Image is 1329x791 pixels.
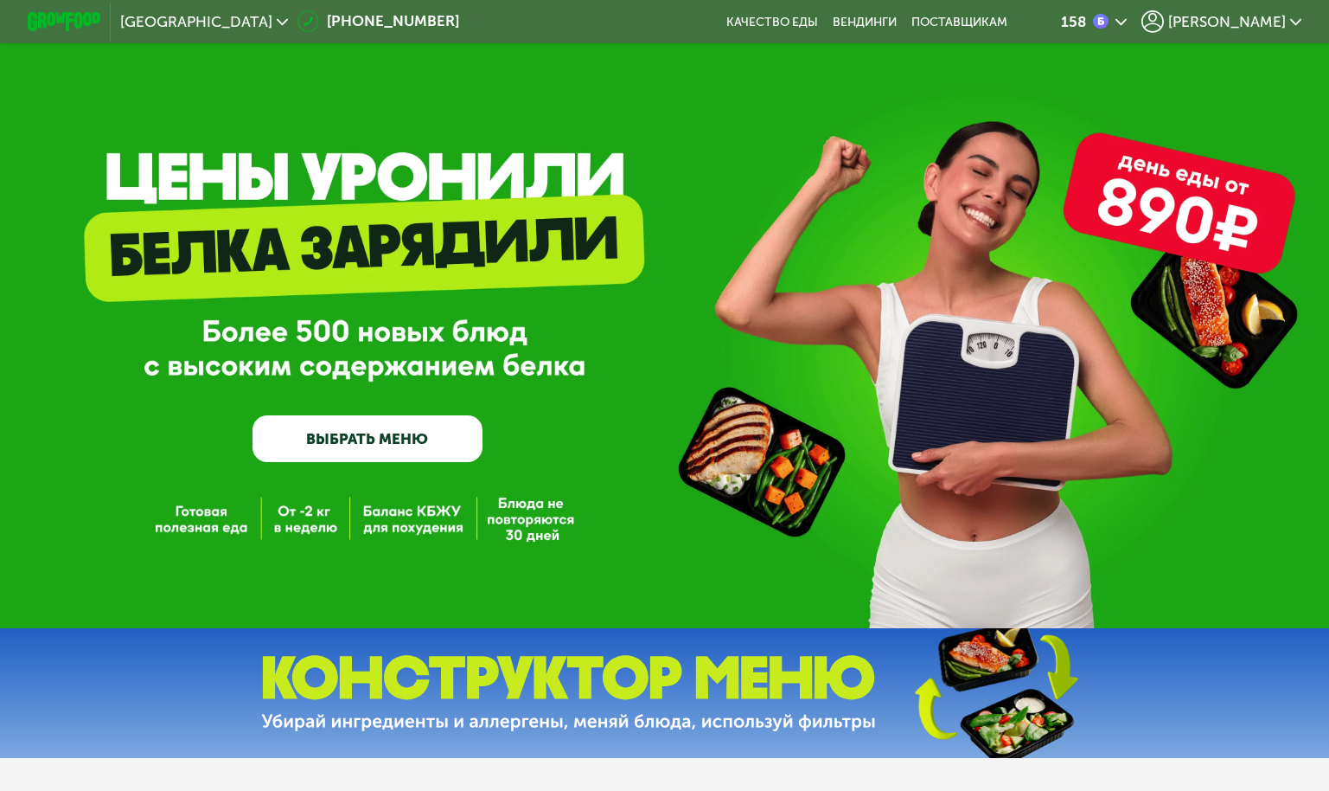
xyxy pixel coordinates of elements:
a: Вендинги [833,15,897,29]
span: [GEOGRAPHIC_DATA] [120,15,272,29]
a: ВЫБРАТЬ МЕНЮ [252,415,482,461]
span: [PERSON_NAME] [1168,15,1286,29]
div: поставщикам [911,15,1007,29]
a: Качество еды [726,15,818,29]
div: 158 [1061,15,1086,29]
a: [PHONE_NUMBER] [297,10,459,33]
